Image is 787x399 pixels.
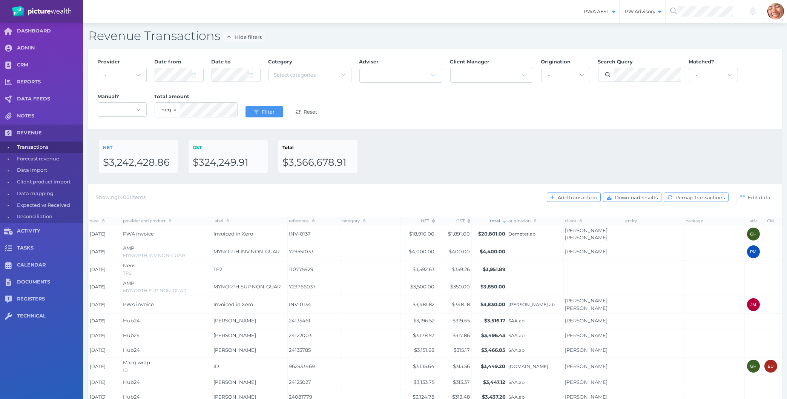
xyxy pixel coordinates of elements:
[98,93,120,99] span: Manual?
[288,106,325,117] button: Reset
[17,28,83,34] span: DASHBOARD
[17,313,83,319] span: TECHNICAL
[17,96,83,102] span: DATA FEEDS
[481,283,506,290] span: $3,850.00
[479,231,506,237] span: $20,801.00
[17,279,83,285] span: DOCUMENTS
[89,357,122,375] td: [DATE]
[17,113,83,119] span: NOTES
[413,301,435,307] span: $3,481.82
[745,217,762,225] th: adv
[410,231,435,237] span: $18,910.00
[223,32,265,42] button: Hide filters
[289,230,339,238] span: INV-0137
[123,288,187,293] span: MYNORTH SUP NON-GUAR
[17,228,83,234] span: ACTIVITY
[509,302,562,308] span: [PERSON_NAME].ab
[89,225,122,243] td: [DATE]
[123,231,154,237] span: PWA invoice
[288,313,341,328] td: 24135461
[453,332,470,338] span: $317.86
[541,59,571,65] span: Origination
[736,192,774,203] button: Edit data
[289,218,315,223] span: reference
[624,217,684,225] th: entity
[98,59,120,65] span: Provider
[565,332,608,338] a: [PERSON_NAME]
[282,145,294,150] span: Total
[17,200,80,211] span: Expected vs Received
[452,301,470,307] span: $348.18
[565,227,608,241] a: [PERSON_NAME] [PERSON_NAME]
[565,218,582,223] span: client
[414,379,435,385] span: $3,133.75
[482,332,506,338] span: $3,496.43
[764,360,777,373] div: External user
[214,248,280,254] span: MYNORTH INV NON-GUAR
[448,231,470,237] span: $1,891.00
[274,72,316,78] span: Select categories
[123,347,140,353] span: Hub24
[17,262,83,268] span: CALENDAR
[288,243,341,261] td: Y29551033
[409,248,435,254] span: $4,000.00
[214,218,229,223] span: label
[456,218,470,223] span: GST
[414,317,435,324] span: $3,196.52
[89,343,122,357] td: [DATE]
[453,379,470,385] span: $313.37
[747,298,760,311] div: Jonathon Martino
[214,379,256,385] span: [PERSON_NAME]
[578,8,619,15] span: PWA AFSL
[411,283,435,290] span: $3,500.00
[507,296,564,313] td: Cotter.ab
[414,347,435,353] span: $3,151.68
[762,217,779,225] th: CM
[17,176,80,188] span: Client product import
[123,367,129,373] span: ID
[17,45,83,51] span: ADMIN
[507,375,564,390] td: SAA.ab
[214,283,281,290] span: MYNORTH SUP NON-GUAR
[123,270,132,276] span: TP2
[509,364,562,370] span: [DOMAIN_NAME]
[123,301,154,307] span: PWA invoice
[288,357,341,375] td: 962533469
[613,194,661,200] span: Download results
[17,79,83,85] span: REPORTS
[88,28,782,44] h2: Revenue Transactions
[481,301,506,307] span: $3,830.00
[123,245,135,251] span: AMP
[768,364,774,368] span: EU
[123,262,136,268] span: Neos
[565,248,608,254] a: [PERSON_NAME]
[452,266,470,272] span: $359.26
[89,278,122,296] td: [DATE]
[89,296,122,313] td: [DATE]
[123,280,135,286] span: AMP
[214,317,256,324] span: [PERSON_NAME]
[214,347,256,353] span: [PERSON_NAME]
[603,193,661,202] button: Download results
[482,347,506,353] span: $3,466.85
[268,59,293,65] span: Category
[155,93,190,99] span: Total amount
[747,360,760,373] div: Gareth Healy
[288,343,341,357] td: 24133785
[767,3,784,20] img: Sabrina Mena
[413,363,435,369] span: $3,135.64
[89,243,122,261] td: [DATE]
[747,245,760,258] div: Peter McDonald
[214,301,253,307] span: Invoiced in Xero
[684,217,745,225] th: package
[123,332,140,338] span: Hub24
[449,248,470,254] span: $400.00
[89,260,122,278] td: [DATE]
[289,332,339,339] span: 24122003
[598,59,633,65] span: Search Query
[481,363,506,369] span: $3,449.20
[123,218,172,223] span: provider and product
[17,245,83,251] span: TASKS
[620,8,665,15] span: PW Advisory
[245,106,283,117] button: Filter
